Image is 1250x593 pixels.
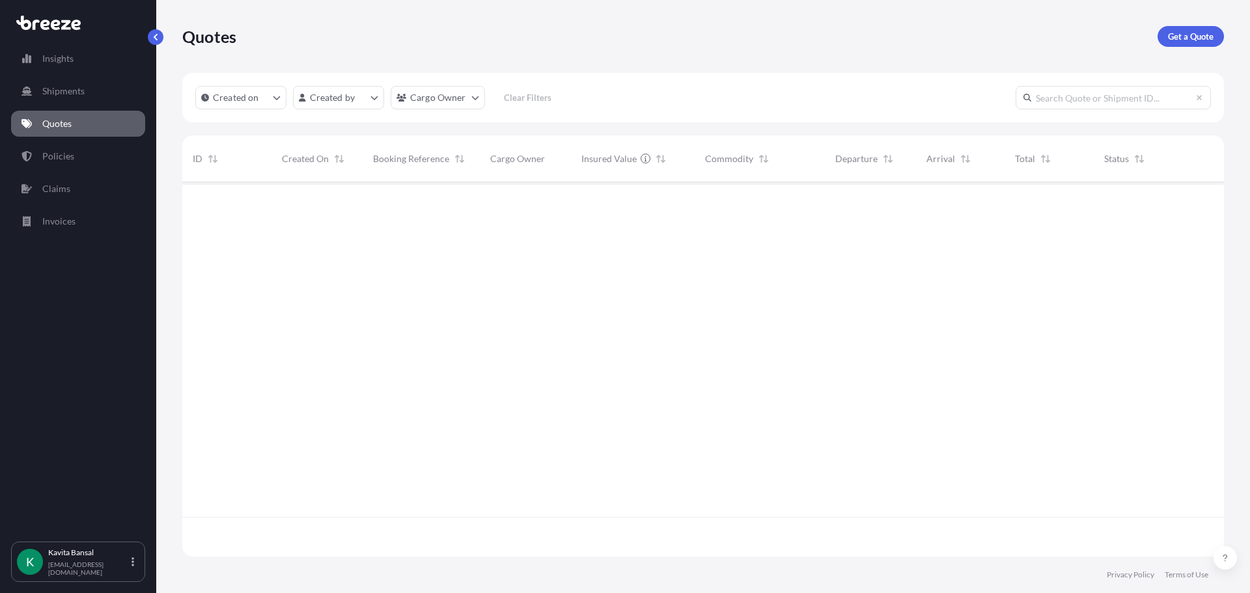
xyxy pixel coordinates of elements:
[11,46,145,72] a: Insights
[880,151,896,167] button: Sort
[331,151,347,167] button: Sort
[958,151,973,167] button: Sort
[926,152,955,165] span: Arrival
[282,152,329,165] span: Created On
[1168,30,1214,43] p: Get a Quote
[42,182,70,195] p: Claims
[42,117,72,130] p: Quotes
[42,215,76,228] p: Invoices
[293,86,384,109] button: createdBy Filter options
[42,52,74,65] p: Insights
[581,152,637,165] span: Insured Value
[373,152,449,165] span: Booking Reference
[1107,570,1154,580] a: Privacy Policy
[1158,26,1224,47] a: Get a Quote
[182,26,236,47] p: Quotes
[653,151,669,167] button: Sort
[48,560,129,576] p: [EMAIL_ADDRESS][DOMAIN_NAME]
[490,152,545,165] span: Cargo Owner
[391,86,485,109] button: cargoOwner Filter options
[1165,570,1208,580] a: Terms of Use
[835,152,878,165] span: Departure
[1038,151,1053,167] button: Sort
[193,152,202,165] span: ID
[11,208,145,234] a: Invoices
[1104,152,1129,165] span: Status
[205,151,221,167] button: Sort
[492,87,564,108] button: Clear Filters
[48,547,129,558] p: Kavita Bansal
[1132,151,1147,167] button: Sort
[452,151,467,167] button: Sort
[213,91,259,104] p: Created on
[11,111,145,137] a: Quotes
[11,176,145,202] a: Claims
[1015,152,1035,165] span: Total
[310,91,355,104] p: Created by
[42,85,85,98] p: Shipments
[26,555,34,568] span: K
[11,143,145,169] a: Policies
[11,78,145,104] a: Shipments
[705,152,753,165] span: Commodity
[756,151,771,167] button: Sort
[195,86,286,109] button: createdOn Filter options
[504,91,551,104] p: Clear Filters
[410,91,466,104] p: Cargo Owner
[42,150,74,163] p: Policies
[1016,86,1211,109] input: Search Quote or Shipment ID...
